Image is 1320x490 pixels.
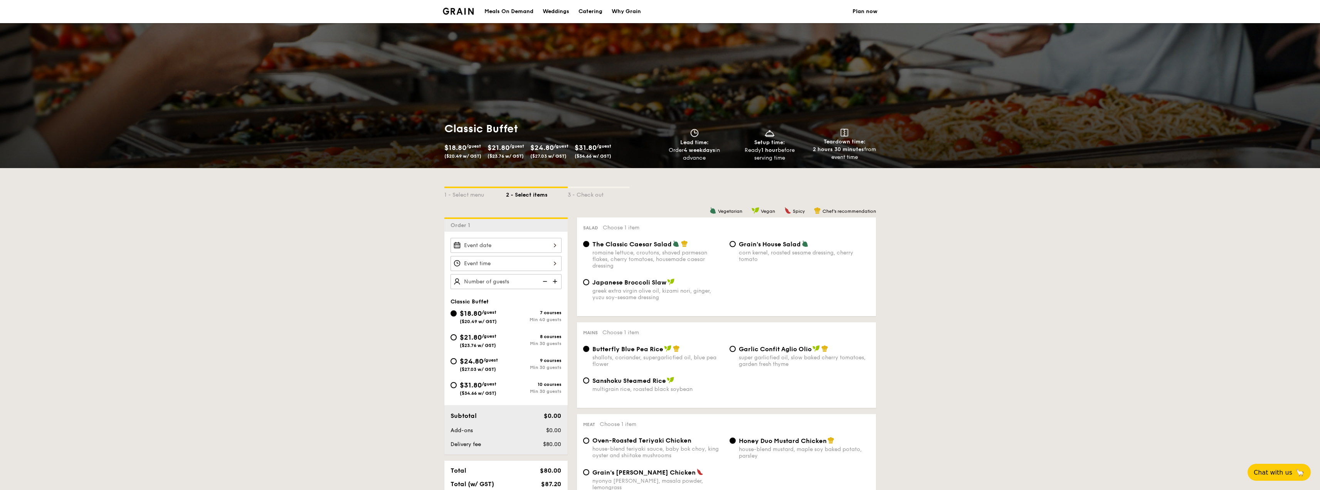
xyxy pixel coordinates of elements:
input: Grain's [PERSON_NAME] Chickennyonya [PERSON_NAME], masala powder, lemongrass [583,469,589,475]
span: Oven-Roasted Teriyaki Chicken [592,437,691,444]
span: ($23.76 w/ GST) [488,153,524,159]
span: /guest [554,143,568,149]
span: Lead time: [680,139,709,146]
div: romaine lettuce, croutons, shaved parmesan flakes, cherry tomatoes, housemade caesar dressing [592,249,723,269]
div: 10 courses [506,382,562,387]
input: Event time [451,256,562,271]
span: ($20.49 w/ GST) [444,153,481,159]
img: icon-add.58712e84.svg [550,274,562,289]
span: $0.00 [544,412,561,419]
input: The Classic Caesar Saladromaine lettuce, croutons, shaved parmesan flakes, cherry tomatoes, house... [583,241,589,247]
span: Grain's [PERSON_NAME] Chicken [592,469,696,476]
span: ($20.49 w/ GST) [460,319,497,324]
span: Honey Duo Mustard Chicken [739,437,827,445]
span: ($23.76 w/ GST) [460,343,496,348]
span: ($34.66 w/ GST) [575,153,611,159]
img: icon-vegetarian.fe4039eb.svg [710,207,716,214]
img: icon-spicy.37a8142b.svg [696,468,703,475]
img: icon-chef-hat.a58ddaea.svg [827,437,834,444]
div: 2 - Select items [506,188,568,199]
div: 7 courses [506,310,562,315]
span: /guest [510,143,524,149]
span: Butterfly Blue Pea Rice [592,345,663,353]
button: Chat with us🦙 [1248,464,1311,481]
input: Oven-Roasted Teriyaki Chickenhouse-blend teriyaki sauce, baby bok choy, king oyster and shiitake ... [583,438,589,444]
span: /guest [482,310,496,315]
strong: 2 hours 30 minutes [813,146,864,153]
input: $18.80/guest($20.49 w/ GST)7 coursesMin 40 guests [451,310,457,317]
div: house-blend teriyaki sauce, baby bok choy, king oyster and shiitake mushrooms [592,446,723,459]
div: corn kernel, roasted sesame dressing, cherry tomato [739,249,870,263]
span: Spicy [793,209,805,214]
h1: Classic Buffet [444,122,657,136]
span: Subtotal [451,412,477,419]
img: icon-vegan.f8ff3823.svg [812,345,820,352]
input: Sanshoku Steamed Ricemultigrain rice, roasted black soybean [583,377,589,384]
img: icon-chef-hat.a58ddaea.svg [821,345,828,352]
input: Number of guests [451,274,562,289]
span: $31.80 [575,143,597,152]
img: icon-vegetarian.fe4039eb.svg [673,240,679,247]
div: Order in advance [660,146,729,162]
div: Min 40 guests [506,317,562,322]
img: icon-vegan.f8ff3823.svg [752,207,759,214]
div: 1 - Select menu [444,188,506,199]
span: $80.00 [540,467,561,474]
img: icon-dish.430c3a2e.svg [764,129,775,137]
img: icon-vegan.f8ff3823.svg [664,345,672,352]
span: Add-ons [451,427,473,434]
span: Meat [583,422,595,427]
span: Classic Buffet [451,298,489,305]
span: Mains [583,330,598,335]
span: $24.80 [460,357,483,365]
div: Min 30 guests [506,341,562,346]
span: Choose 1 item [603,224,639,231]
img: icon-vegan.f8ff3823.svg [667,377,674,384]
span: $21.80 [488,143,510,152]
span: $0.00 [546,427,561,434]
span: /guest [483,357,498,363]
span: $80.00 [543,441,561,448]
input: Japanese Broccoli Slawgreek extra virgin olive oil, kizami nori, ginger, yuzu soy-sesame dressing [583,279,589,285]
span: $31.80 [460,381,482,389]
span: Total [451,467,466,474]
div: shallots, coriander, supergarlicfied oil, blue pea flower [592,354,723,367]
div: house-blend mustard, maple soy baked potato, parsley [739,446,870,459]
span: $24.80 [530,143,554,152]
input: Event date [451,238,562,253]
div: from event time [810,146,879,161]
img: icon-vegan.f8ff3823.svg [667,278,675,285]
div: 9 courses [506,358,562,363]
img: icon-chef-hat.a58ddaea.svg [814,207,821,214]
div: Min 30 guests [506,389,562,394]
span: /guest [466,143,481,149]
span: 🦙 [1295,468,1305,477]
input: Grain's House Saladcorn kernel, roasted sesame dressing, cherry tomato [730,241,736,247]
div: super garlicfied oil, slow baked cherry tomatoes, garden fresh thyme [739,354,870,367]
div: 3 - Check out [568,188,629,199]
span: Teardown time: [824,138,866,145]
span: /guest [482,333,496,339]
span: Order 1 [451,222,473,229]
span: Vegan [761,209,775,214]
img: icon-spicy.37a8142b.svg [784,207,791,214]
input: $24.80/guest($27.03 w/ GST)9 coursesMin 30 guests [451,358,457,364]
span: $21.80 [460,333,482,342]
div: 8 courses [506,334,562,339]
img: icon-vegetarian.fe4039eb.svg [802,240,809,247]
img: icon-clock.2db775ea.svg [689,129,700,137]
div: multigrain rice, roasted black soybean [592,386,723,392]
input: Garlic Confit Aglio Oliosuper garlicfied oil, slow baked cherry tomatoes, garden fresh thyme [730,346,736,352]
span: ($34.66 w/ GST) [460,391,496,396]
span: Salad [583,225,598,231]
strong: 1 hour [761,147,778,153]
span: /guest [482,381,496,387]
span: Chef's recommendation [822,209,876,214]
div: Ready before serving time [735,146,804,162]
span: Garlic Confit Aglio Olio [739,345,812,353]
span: Total (w/ GST) [451,480,494,488]
span: ($27.03 w/ GST) [460,367,496,372]
span: $87.20 [541,480,561,488]
input: $31.80/guest($34.66 w/ GST)10 coursesMin 30 guests [451,382,457,388]
span: Grain's House Salad [739,241,801,248]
